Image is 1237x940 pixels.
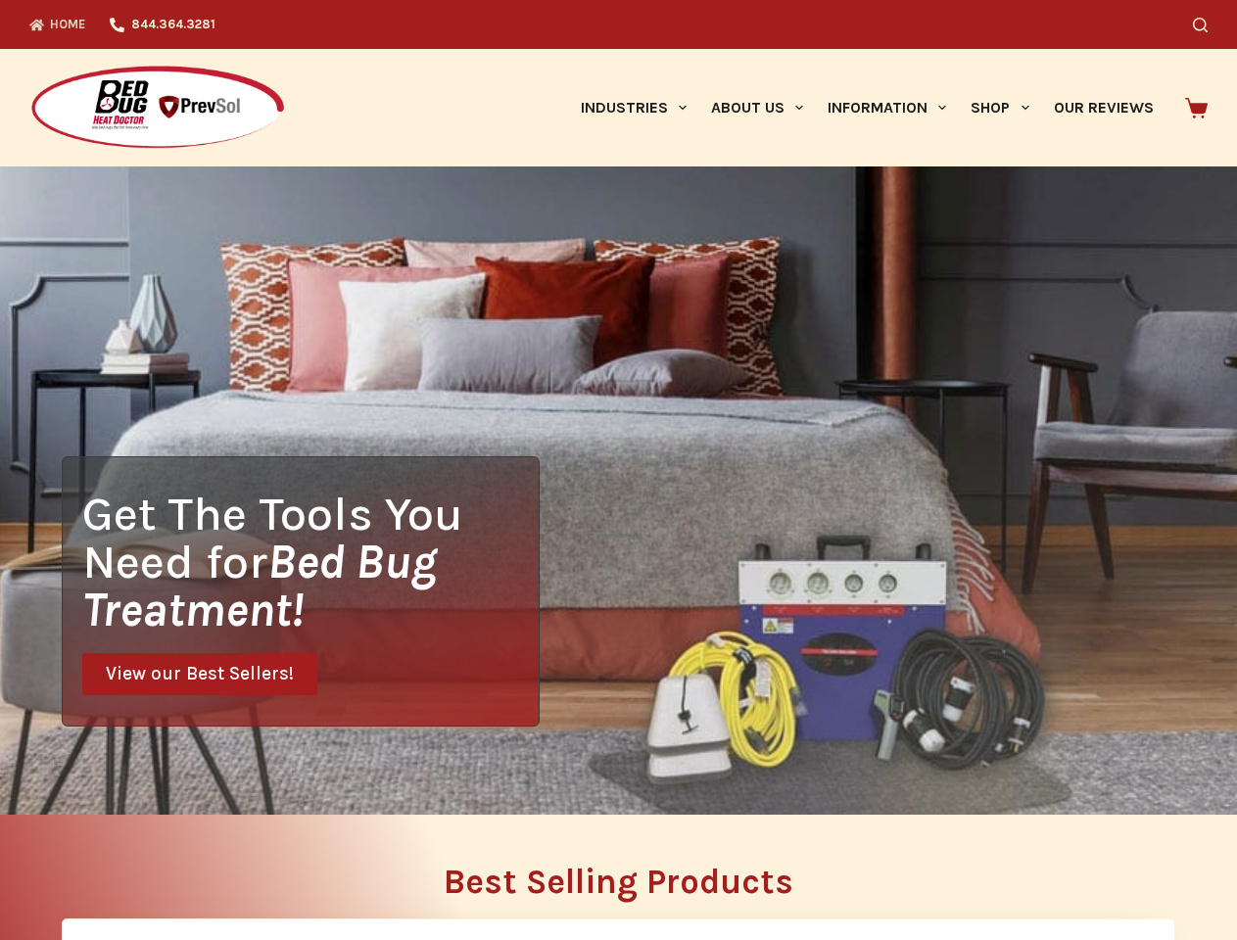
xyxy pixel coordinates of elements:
a: About Us [698,49,815,166]
a: Information [816,49,959,166]
a: Our Reviews [1041,49,1166,166]
button: Search [1193,18,1208,32]
i: Bed Bug Treatment! [82,534,437,637]
nav: Primary [568,49,1166,166]
h1: Get The Tools You Need for [82,490,539,634]
a: View our Best Sellers! [82,653,317,695]
a: Shop [959,49,1041,166]
h2: Best Selling Products [62,865,1175,899]
a: Industries [568,49,698,166]
span: View our Best Sellers! [106,665,294,683]
img: Prevsol/Bed Bug Heat Doctor [29,65,286,152]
